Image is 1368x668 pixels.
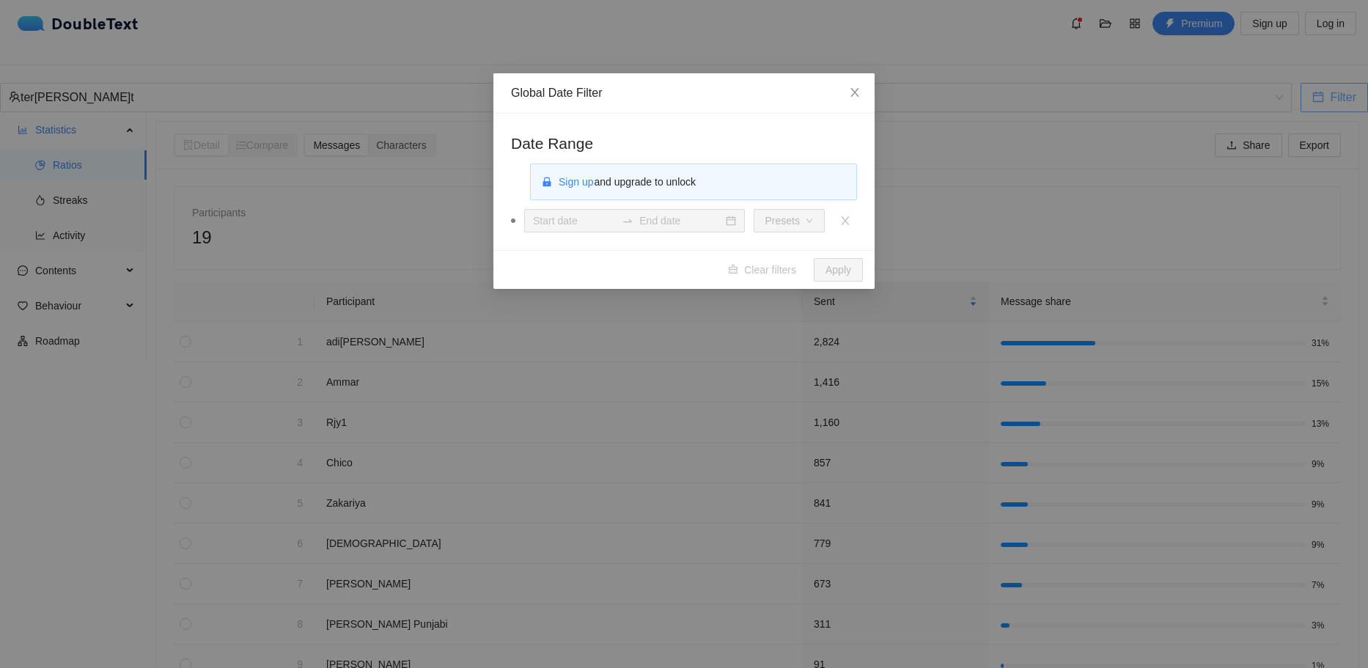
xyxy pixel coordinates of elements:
input: End date [639,213,722,229]
span: to [622,215,633,227]
span: Sign up [559,174,593,190]
button: Apply [814,258,863,282]
button: Presetsdown [754,209,825,232]
input: Start date [533,213,616,229]
button: Sign up [558,170,594,194]
span: swap-right [622,215,633,227]
button: Close [835,73,875,113]
button: clearClear filters [716,258,808,282]
span: and upgrade to unlock [558,176,696,188]
h2: Date Range [511,131,857,155]
span: close [849,87,861,98]
button: close [834,209,857,232]
span: lock [542,177,552,187]
div: Global Date Filter [511,85,857,101]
